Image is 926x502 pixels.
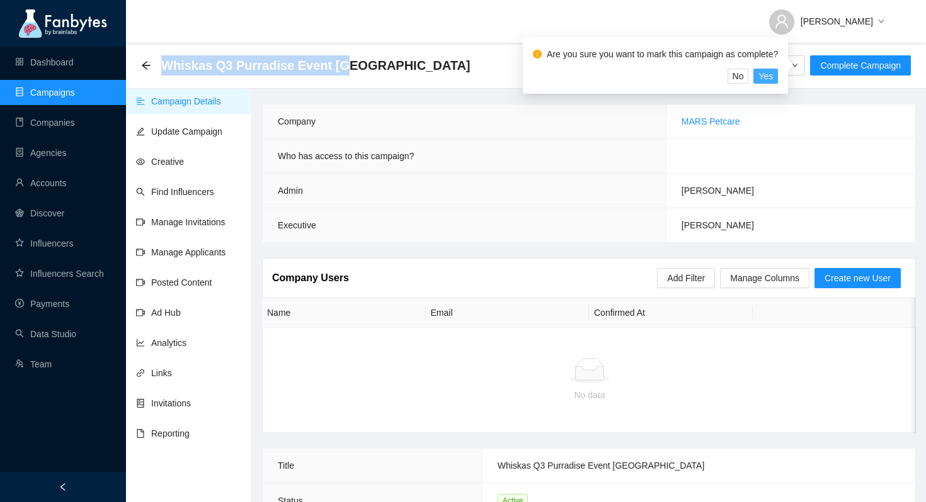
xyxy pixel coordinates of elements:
[278,116,316,126] span: Company
[801,14,873,28] span: [PERSON_NAME]
[682,186,754,196] span: [PERSON_NAME]
[278,220,316,230] span: Executive
[730,271,799,285] span: Manage Columns
[136,217,226,227] a: video-cameraManage Invitations
[15,148,67,158] a: containerAgencies
[136,247,226,257] a: video-cameraManage Applicants
[759,6,895,26] button: [PERSON_NAME]down
[59,482,67,491] span: left
[273,388,906,402] div: No data
[136,368,172,378] a: linkLinks
[15,57,74,67] a: appstoreDashboard
[878,18,884,26] span: down
[728,69,749,84] button: No
[720,268,809,288] button: Manage Columns
[426,298,590,328] th: Email
[753,69,778,84] button: Yes
[278,460,294,471] span: Title
[657,268,715,288] button: Add Filter
[758,69,773,83] span: Yes
[825,271,891,285] span: Create new User
[589,298,753,328] th: Confirmed At
[15,118,75,128] a: bookCompanies
[15,208,64,218] a: radar-chartDiscover
[498,460,705,471] span: Whiskas Q3 Purradise Event [GEOGRAPHIC_DATA]
[278,151,414,161] span: Who has access to this campaign?
[278,186,303,196] span: Admin
[15,359,52,369] a: usergroup-addTeam
[136,338,186,348] a: line-chartAnalytics
[15,238,73,248] a: starInfluencers
[136,96,221,106] a: align-leftCampaign Details
[15,178,67,188] a: userAccounts
[815,268,901,288] button: Create new User
[136,308,181,318] a: video-cameraAd Hub
[262,298,426,328] th: Name
[547,47,778,61] div: Are you sure you want to mark this campaign as complete?
[136,277,212,287] a: video-cameraPosted Content
[682,220,754,230] span: [PERSON_NAME]
[15,87,75,98] a: databaseCampaigns
[272,270,349,286] article: Company Users
[141,60,151,70] span: arrow-left
[136,398,191,408] a: hddInvitations
[141,60,151,71] div: Back
[136,126,222,137] a: editUpdate Campaign
[810,55,911,75] button: Complete Campaign
[136,187,214,197] a: searchFind Influencers
[136,428,190,438] a: fileReporting
[667,271,705,285] span: Add Filter
[15,299,69,309] a: pay-circlePayments
[682,116,740,126] a: MARS Petcare
[733,69,744,83] span: No
[15,329,76,339] a: searchData Studio
[774,14,789,29] span: user
[161,55,470,75] span: Whiskas Q3 Purradise Event UK
[15,269,104,279] a: starInfluencers Search
[820,59,901,72] span: Complete Campaign
[533,50,542,59] span: exclamation-circle
[136,157,184,167] a: eyeCreative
